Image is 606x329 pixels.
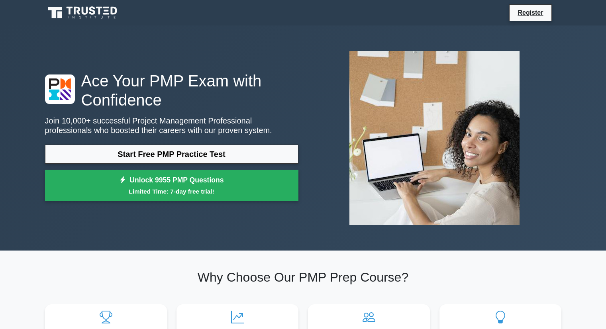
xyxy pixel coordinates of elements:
p: Join 10,000+ successful Project Management Professional professionals who boosted their careers w... [45,116,298,135]
a: Start Free PMP Practice Test [45,145,298,164]
small: Limited Time: 7-day free trial! [55,187,288,196]
h1: Ace Your PMP Exam with Confidence [45,71,298,110]
a: Register [513,8,548,18]
a: Unlock 9955 PMP QuestionsLimited Time: 7-day free trial! [45,170,298,202]
h2: Why Choose Our PMP Prep Course? [45,270,561,285]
